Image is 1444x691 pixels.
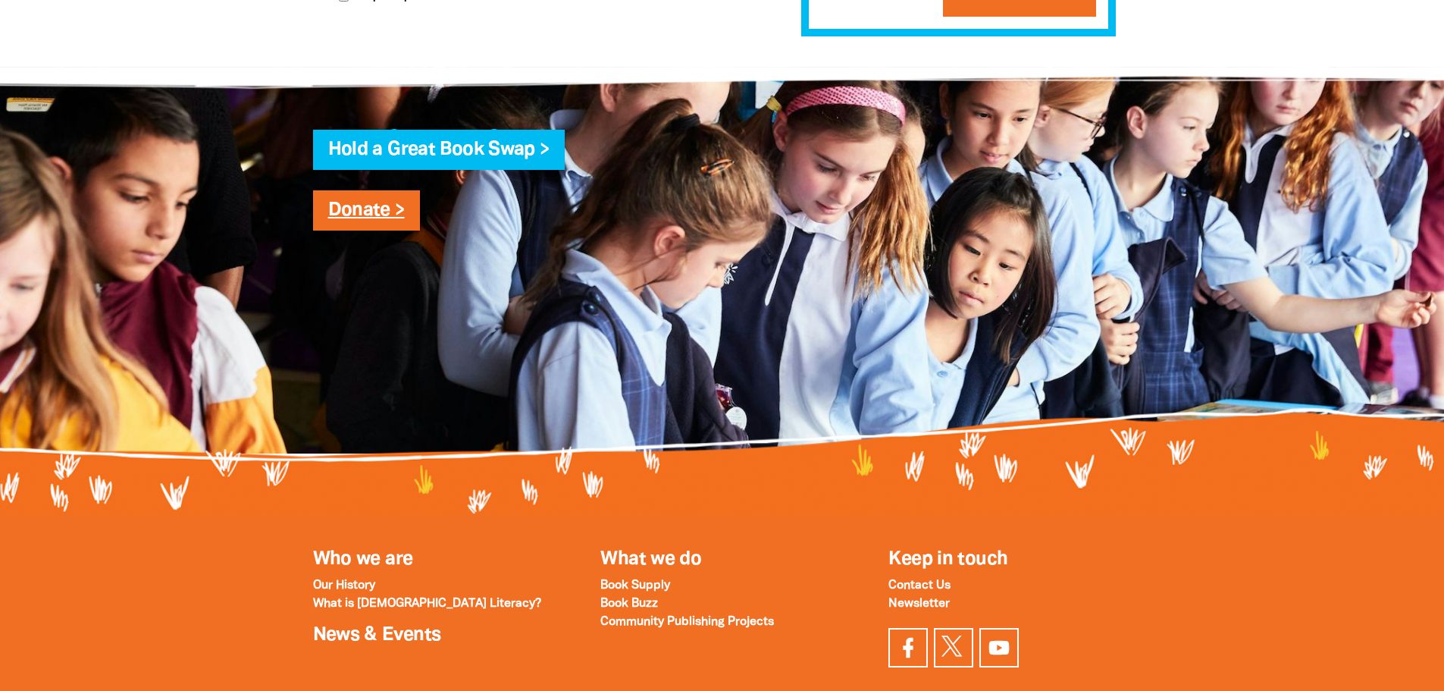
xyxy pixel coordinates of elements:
[328,202,405,219] a: Donate >
[313,627,441,644] a: News & Events
[313,598,541,609] a: What is [DEMOGRAPHIC_DATA] Literacy?
[328,141,550,159] a: Hold a Great Book Swap >
[888,551,1007,568] span: Keep in touch
[888,580,951,591] a: Contact Us
[600,551,701,568] a: What we do
[313,551,413,568] a: Who we are
[600,598,658,609] a: Book Buzz
[600,617,774,627] a: Community Publishing Projects
[888,628,928,667] a: Visit our facebook page
[979,628,1019,667] a: Find us on YouTube
[888,598,950,609] a: Newsletter
[600,580,670,591] a: Book Supply
[934,628,973,667] a: Find us on Twitter
[313,580,375,591] a: Our History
